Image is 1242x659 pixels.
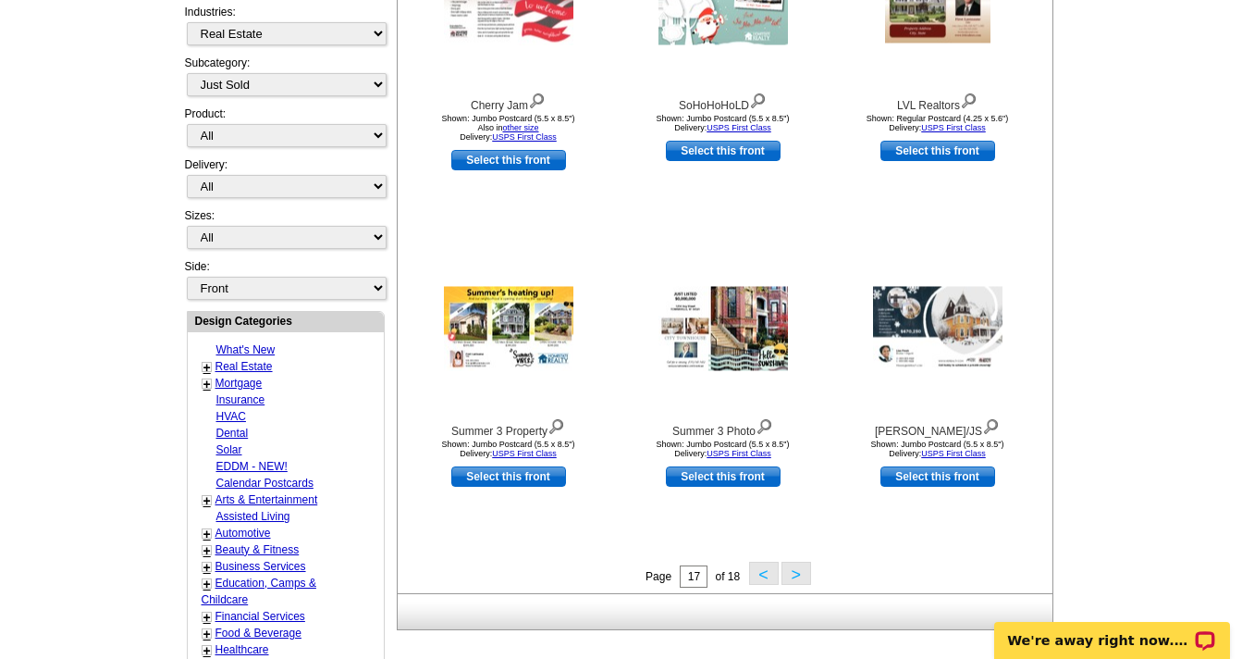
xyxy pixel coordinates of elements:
img: Summer 3 Property [444,287,573,371]
span: of 18 [715,570,740,583]
a: EDDM - NEW! [216,460,288,473]
div: Side: [185,258,385,302]
a: use this design [666,466,781,487]
img: view design details [749,89,767,109]
div: Design Categories [188,312,384,329]
div: [PERSON_NAME]/JS [836,415,1039,440]
a: use this design [451,150,566,170]
a: + [203,627,211,641]
a: Mortgage [215,377,263,390]
a: Arts & Entertainment [215,493,318,506]
a: Beauty & Fitness [215,543,300,556]
a: USPS First Class [492,449,557,458]
div: Cherry Jam [407,89,610,114]
div: SoHoHoHoLD [621,89,825,114]
a: use this design [880,466,995,487]
a: use this design [666,141,781,161]
img: Winter JL/JS [873,287,1002,371]
a: + [203,643,211,658]
a: Insurance [216,393,265,406]
div: Shown: Jumbo Postcard (5.5 x 8.5") Delivery: [621,440,825,458]
button: > [781,562,811,585]
a: + [203,560,211,575]
a: HVAC [216,410,246,423]
div: LVL Realtors [836,89,1039,114]
a: Healthcare [215,643,269,656]
img: Summer 3 Photo [658,287,788,371]
a: Food & Beverage [215,627,301,640]
a: Automotive [215,527,271,540]
a: + [203,493,211,508]
div: Summer 3 Property [407,415,610,440]
a: USPS First Class [492,132,557,142]
div: Summer 3 Photo [621,415,825,440]
img: view design details [756,415,773,435]
a: use this design [880,141,995,161]
div: Product: [185,106,385,156]
img: view design details [528,89,546,109]
a: other size [502,123,538,132]
iframe: LiveChat chat widget [982,601,1242,659]
a: + [203,527,211,541]
a: + [203,610,211,625]
div: Subcategory: [185,55,385,106]
img: view design details [960,89,978,109]
div: Shown: Jumbo Postcard (5.5 x 8.5") Delivery: [621,114,825,132]
a: Business Services [215,560,306,573]
a: Education, Camps & Childcare [202,577,316,606]
a: Solar [216,443,242,456]
a: + [203,377,211,392]
a: Financial Services [215,610,305,623]
a: Real Estate [215,360,273,373]
a: + [203,577,211,591]
a: + [203,543,211,558]
img: view design details [547,415,565,435]
div: Shown: Jumbo Postcard (5.5 x 8.5") Delivery: [407,114,610,142]
a: What's New [216,343,276,356]
div: Sizes: [185,207,385,258]
img: view design details [982,415,1000,435]
div: Shown: Jumbo Postcard (5.5 x 8.5") Delivery: [836,440,1039,458]
a: USPS First Class [707,123,771,132]
div: Delivery: [185,156,385,207]
a: USPS First Class [921,123,986,132]
div: Shown: Regular Postcard (4.25 x 5.6") Delivery: [836,114,1039,132]
a: use this design [451,466,566,487]
div: Shown: Jumbo Postcard (5.5 x 8.5") Delivery: [407,440,610,458]
a: Calendar Postcards [216,477,314,490]
span: Also in [477,123,538,132]
button: < [749,562,779,585]
span: Page [646,570,671,583]
a: Assisted Living [216,510,290,523]
a: USPS First Class [921,449,986,458]
a: Dental [216,427,249,440]
a: USPS First Class [707,449,771,458]
a: + [203,360,211,375]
